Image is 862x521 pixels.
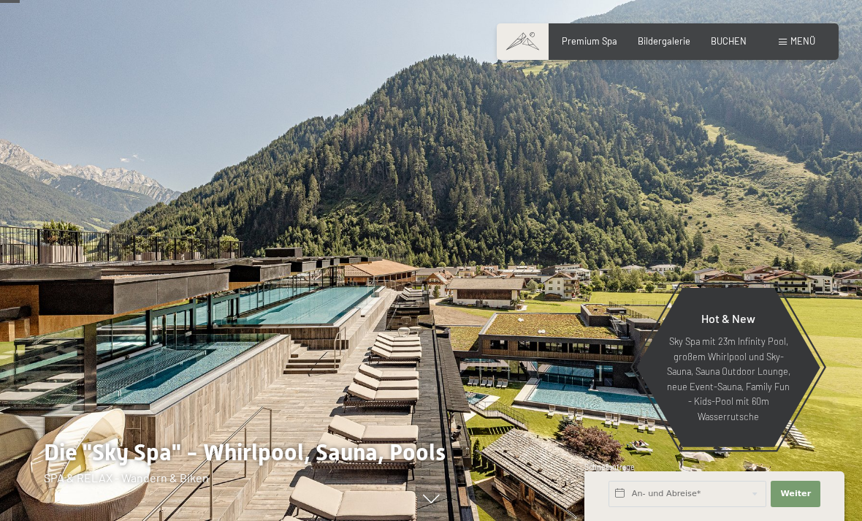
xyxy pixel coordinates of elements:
a: Premium Spa [562,35,617,47]
span: Hot & New [701,311,755,325]
a: BUCHEN [711,35,747,47]
a: Hot & New Sky Spa mit 23m Infinity Pool, großem Whirlpool und Sky-Sauna, Sauna Outdoor Lounge, ne... [636,287,821,448]
span: Schnellanfrage [584,463,635,471]
p: Sky Spa mit 23m Infinity Pool, großem Whirlpool und Sky-Sauna, Sauna Outdoor Lounge, neue Event-S... [665,334,792,424]
button: Weiter [771,481,820,507]
span: Menü [790,35,815,47]
span: Weiter [780,488,811,500]
a: Bildergalerie [638,35,690,47]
